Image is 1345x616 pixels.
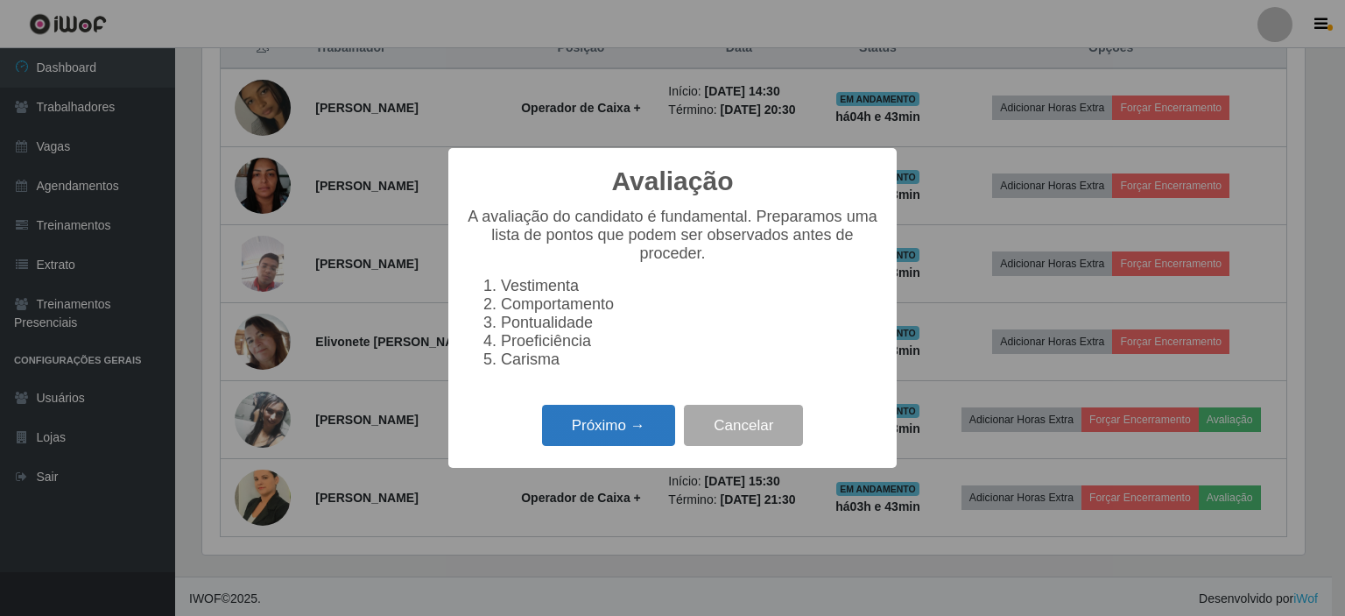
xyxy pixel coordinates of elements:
li: Proeficiência [501,332,879,350]
li: Pontualidade [501,314,879,332]
h2: Avaliação [612,166,734,197]
button: Cancelar [684,405,803,446]
li: Comportamento [501,295,879,314]
li: Carisma [501,350,879,369]
p: A avaliação do candidato é fundamental. Preparamos uma lista de pontos que podem ser observados a... [466,208,879,263]
li: Vestimenta [501,277,879,295]
button: Próximo → [542,405,675,446]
